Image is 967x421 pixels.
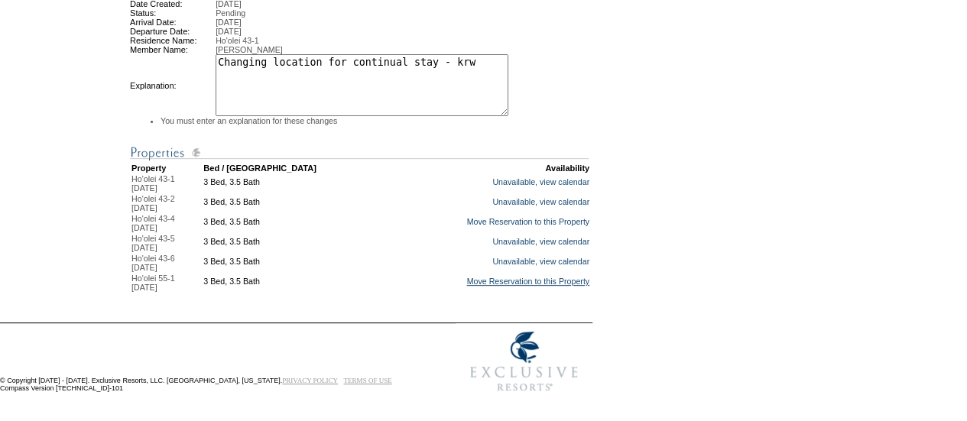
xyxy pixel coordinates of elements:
[131,234,202,243] div: Ho'olei 43-5
[203,254,388,272] td: 3 Bed, 3.5 Bath
[203,194,388,212] td: 3 Bed, 3.5 Bath
[131,283,157,292] span: [DATE]
[466,217,589,226] a: Move Reservation to this Property
[130,54,216,116] td: Explanation:
[131,214,202,223] div: Ho'olei 43-4
[131,254,202,263] div: Ho'olei 43-6
[131,243,157,252] span: [DATE]
[203,164,388,173] td: Bed / [GEOGRAPHIC_DATA]
[203,234,388,252] td: 3 Bed, 3.5 Bath
[130,18,216,27] td: Arrival Date:
[344,377,392,384] a: TERMS OF USE
[131,174,202,183] div: Ho'olei 43-1
[492,177,589,186] a: Unavailable, view calendar
[130,8,216,18] td: Status:
[216,18,242,27] span: [DATE]
[161,116,591,125] li: You must enter an explanation for these changes
[131,203,157,212] span: [DATE]
[130,36,216,45] td: Residence Name:
[203,274,388,292] td: 3 Bed, 3.5 Bath
[492,257,589,266] a: Unavailable, view calendar
[131,194,202,203] div: Ho'olei 43-2
[216,45,283,54] span: [PERSON_NAME]
[130,45,216,54] td: Member Name:
[131,274,202,283] div: Ho'olei 55-1
[216,36,259,45] span: Ho'olei 43-1
[203,174,388,193] td: 3 Bed, 3.5 Bath
[466,277,589,286] a: Move Reservation to this Property
[456,323,592,400] img: Exclusive Resorts
[130,27,216,36] td: Departure Date:
[131,263,157,272] span: [DATE]
[131,164,202,173] td: Property
[203,214,388,232] td: 3 Bed, 3.5 Bath
[492,237,589,246] a: Unavailable, view calendar
[492,197,589,206] a: Unavailable, view calendar
[131,183,157,193] span: [DATE]
[216,27,242,36] span: [DATE]
[389,164,589,173] td: Availability
[216,8,245,18] span: Pending
[130,143,589,162] img: Reservation Detail
[131,223,157,232] span: [DATE]
[282,377,338,384] a: PRIVACY POLICY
